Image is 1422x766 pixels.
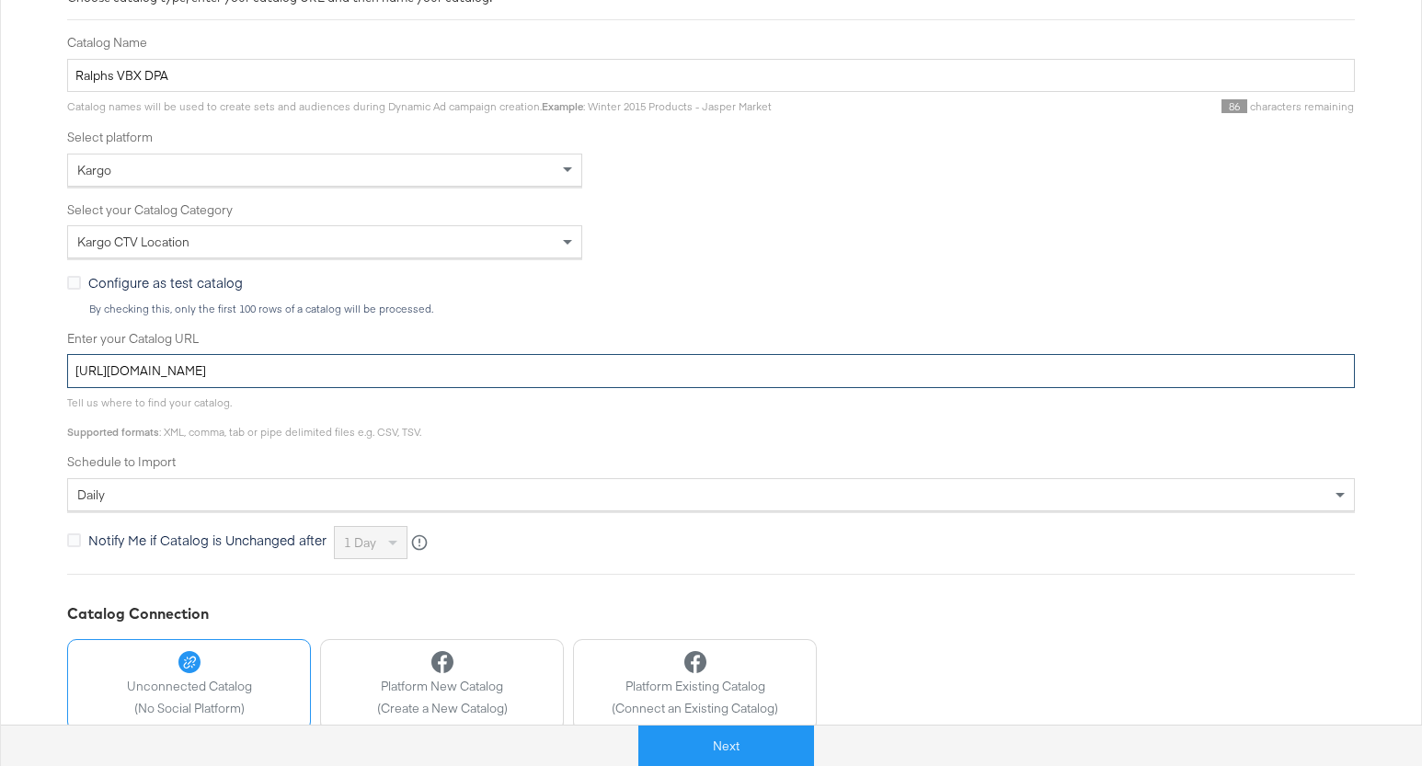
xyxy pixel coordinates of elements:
label: Schedule to Import [67,453,1355,471]
span: 1 day [344,534,376,551]
span: Catalog names will be used to create sets and audiences during Dynamic Ad campaign creation. : Wi... [67,99,772,113]
span: Kargo [77,162,111,178]
span: (No Social Platform) [127,700,252,717]
button: Unconnected Catalog(No Social Platform) [67,639,311,731]
input: Enter Catalog URL, e.g. http://www.example.com/products.xml [67,354,1355,388]
span: Tell us where to find your catalog. : XML, comma, tab or pipe delimited files e.g. CSV, TSV. [67,395,421,439]
span: Platform Existing Catalog [612,678,778,695]
strong: Example [542,99,583,113]
span: Platform New Catalog [377,678,508,695]
label: Enter your Catalog URL [67,330,1355,348]
input: Name your catalog e.g. My Dynamic Product Catalog [67,59,1355,93]
button: Platform Existing Catalog(Connect an Existing Catalog) [573,639,817,731]
span: (Connect an Existing Catalog) [612,700,778,717]
span: Kargo CTV Location [77,234,189,250]
span: Notify Me if Catalog is Unchanged after [88,531,327,549]
span: (Create a New Catalog) [377,700,508,717]
span: 86 [1221,99,1247,113]
strong: Supported formats [67,425,159,439]
span: daily [77,486,105,503]
div: By checking this, only the first 100 rows of a catalog will be processed. [88,303,1355,315]
div: Catalog Connection [67,603,1355,624]
label: Select your Catalog Category [67,201,1355,219]
label: Catalog Name [67,34,1355,51]
button: Platform New Catalog(Create a New Catalog) [320,639,564,731]
span: Unconnected Catalog [127,678,252,695]
label: Select platform [67,129,1355,146]
div: characters remaining [772,99,1355,114]
span: Configure as test catalog [88,273,243,292]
